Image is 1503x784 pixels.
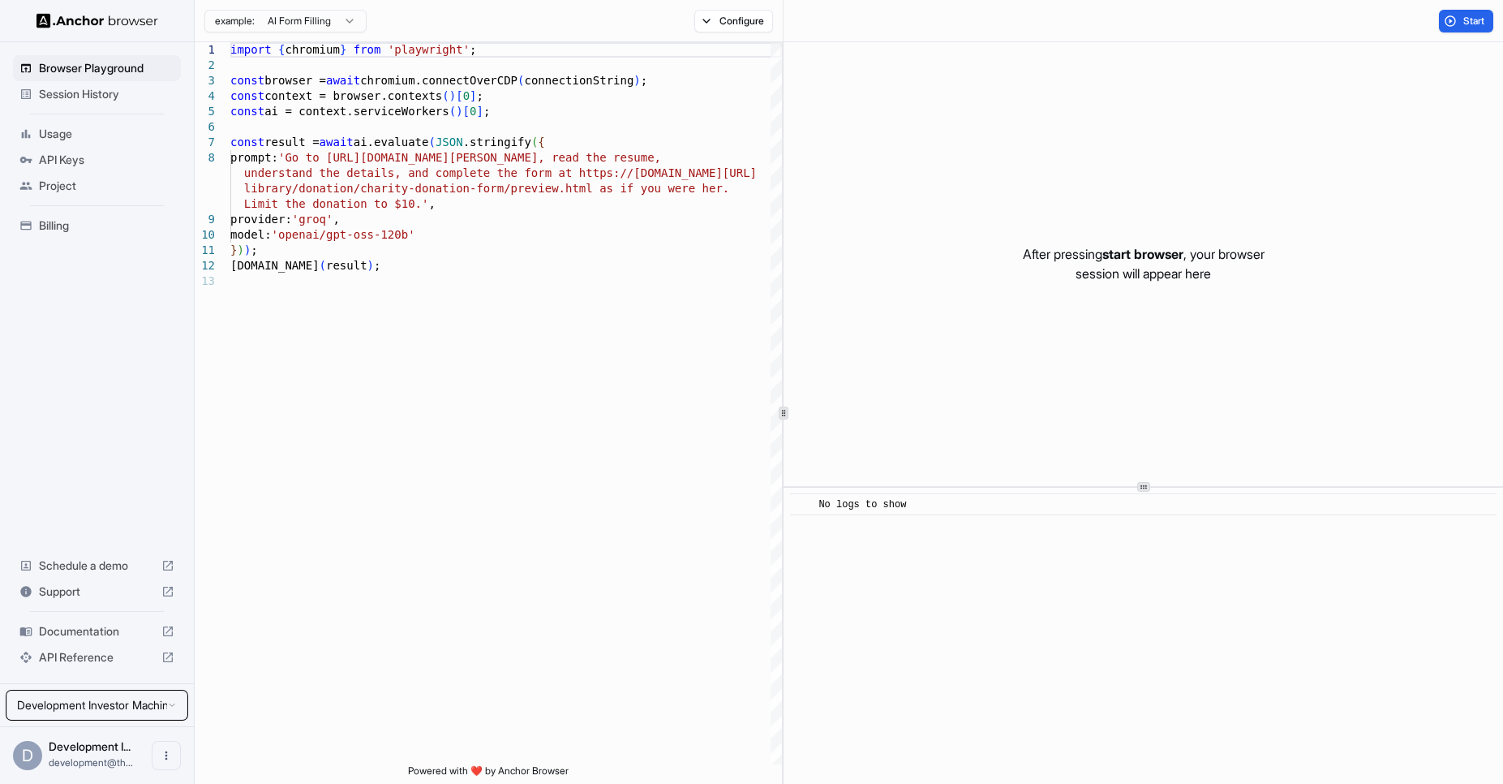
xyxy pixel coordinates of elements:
[195,227,215,243] div: 10
[237,243,243,256] span: )
[449,89,456,102] span: )
[230,105,264,118] span: const
[442,89,449,102] span: (
[326,259,367,272] span: result
[340,43,346,56] span: }
[13,55,181,81] div: Browser Playground
[292,213,333,226] span: 'groq'
[456,105,462,118] span: )
[13,618,181,644] div: Documentation
[374,259,380,272] span: ;
[13,579,181,605] div: Support
[39,584,155,600] span: Support
[13,644,181,670] div: API Reference
[285,43,339,56] span: chromium
[195,243,215,258] div: 11
[195,58,215,73] div: 2
[39,649,155,666] span: API Reference
[1439,10,1493,32] button: Start
[230,74,264,87] span: const
[264,89,442,102] span: context = browser.contexts
[428,197,435,210] span: ,
[49,739,131,753] span: Development Investor Machine
[13,213,181,239] div: Billing
[13,741,42,770] div: D
[195,274,215,289] div: 13
[470,43,476,56] span: ;
[463,136,531,149] span: .stringify
[152,741,181,770] button: Open menu
[428,136,435,149] span: (
[818,499,906,510] span: No logs to show
[230,228,272,241] span: model:
[449,105,456,118] span: (
[13,553,181,579] div: Schedule a demo
[39,86,174,102] span: Session History
[195,258,215,274] div: 12
[13,81,181,107] div: Session History
[1023,244,1265,283] p: After pressing , your browser session will appear here
[39,623,155,640] span: Documentation
[354,136,429,149] span: ai.evaluate
[13,121,181,147] div: Usage
[49,756,133,769] span: development@theinvestormachine.com
[39,558,155,574] span: Schedule a demo
[524,74,633,87] span: connectionString
[586,166,757,179] span: ttps://[DOMAIN_NAME][URL]
[195,135,215,150] div: 7
[320,136,354,149] span: await
[244,182,586,195] span: library/donation/charity-donation-form/preview.htm
[272,228,415,241] span: 'openai/gpt-oss-120b'
[264,105,449,118] span: ai = context.serviceWorkers
[641,74,647,87] span: ;
[463,89,470,102] span: 0
[694,10,773,32] button: Configure
[483,105,490,118] span: ;
[586,182,729,195] span: l as if you were her.
[436,136,463,149] span: JSON
[230,243,237,256] span: }
[531,136,538,149] span: (
[39,178,174,194] span: Project
[538,136,544,149] span: {
[230,213,292,226] span: provider:
[195,119,215,135] div: 6
[1102,246,1183,262] span: start browser
[565,151,661,164] span: ad the resume,
[320,259,326,272] span: (
[278,43,285,56] span: {
[633,74,640,87] span: )
[251,243,257,256] span: ;
[230,151,278,164] span: prompt:
[195,150,215,166] div: 8
[195,212,215,227] div: 9
[326,74,360,87] span: await
[230,136,264,149] span: const
[39,126,174,142] span: Usage
[517,74,524,87] span: (
[195,88,215,104] div: 4
[278,151,565,164] span: 'Go to [URL][DOMAIN_NAME][PERSON_NAME], re
[470,89,476,102] span: ]
[39,60,174,76] span: Browser Playground
[230,89,264,102] span: const
[367,259,374,272] span: )
[195,73,215,88] div: 3
[264,74,326,87] span: browser =
[230,43,272,56] span: import
[476,105,483,118] span: ]
[244,197,429,210] span: Limit the donation to $10.'
[360,74,517,87] span: chromium.connectOverCDP
[13,173,181,199] div: Project
[230,259,320,272] span: [DOMAIN_NAME]
[408,765,569,784] span: Powered with ❤️ by Anchor Browser
[798,497,806,513] span: ​
[39,152,174,168] span: API Keys
[244,243,251,256] span: )
[1463,15,1486,28] span: Start
[244,166,586,179] span: understand the details, and complete the form at h
[264,136,319,149] span: result =
[13,147,181,173] div: API Keys
[215,15,255,28] span: example:
[354,43,381,56] span: from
